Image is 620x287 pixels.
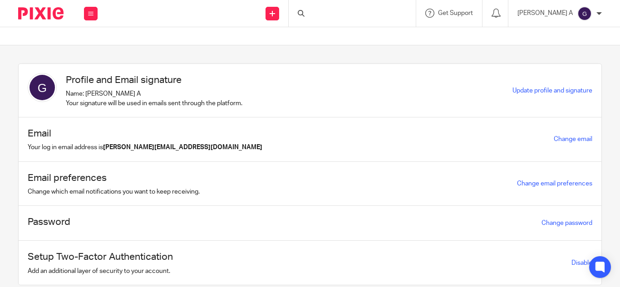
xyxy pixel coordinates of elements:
a: Change email [554,136,592,142]
p: [PERSON_NAME] A [517,9,573,18]
h1: Setup Two-Factor Authentication [28,250,173,264]
a: Change email preferences [517,180,592,187]
img: svg%3E [28,73,57,102]
p: Name: [PERSON_NAME] A Your signature will be used in emails sent through the platform. [66,89,242,108]
p: Change which email notifications you want to keep receiving. [28,187,200,196]
a: Change password [541,220,592,226]
p: Your log in email address is [28,143,262,152]
img: svg%3E [577,6,592,21]
span: Get Support [438,10,473,16]
h1: Email [28,126,262,141]
a: Disable [571,260,592,266]
a: Update profile and signature [512,88,592,94]
p: Add an additional layer of security to your account. [28,267,173,276]
h1: Email preferences [28,171,200,185]
b: [PERSON_NAME][EMAIL_ADDRESS][DOMAIN_NAME] [103,144,262,151]
h1: Password [28,215,70,229]
h1: Profile and Email signature [66,73,242,87]
img: Pixie [18,7,64,19]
